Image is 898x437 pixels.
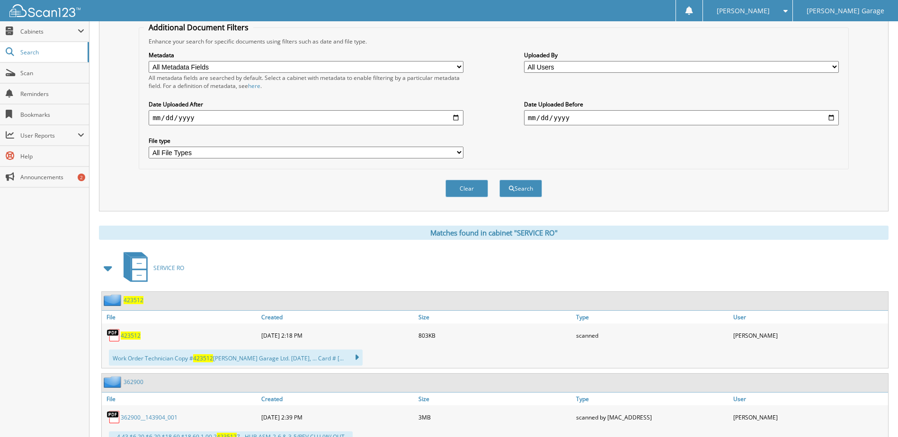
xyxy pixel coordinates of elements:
span: Search [20,48,83,56]
a: File [102,311,259,323]
a: SERVICE RO [118,249,184,287]
span: Help [20,152,84,160]
div: 3MB [416,408,573,427]
div: [PERSON_NAME] [731,408,888,427]
span: Announcements [20,173,84,181]
img: folder2.png [104,376,124,388]
img: PDF.png [107,328,121,342]
div: 803KB [416,326,573,345]
span: Reminders [20,90,84,98]
label: Metadata [149,51,463,59]
img: scan123-logo-white.svg [9,4,80,17]
span: [PERSON_NAME] Garage [807,8,884,14]
label: Uploaded By [524,51,839,59]
div: 2 [78,174,85,181]
div: All metadata fields are searched by default. Select a cabinet with metadata to enable filtering b... [149,74,463,90]
a: Type [574,393,731,405]
span: Scan [20,69,84,77]
label: Date Uploaded After [149,100,463,108]
a: here [248,82,260,90]
a: User [731,393,888,405]
span: Bookmarks [20,111,84,119]
div: Matches found in cabinet "SERVICE RO" [99,226,889,240]
legend: Additional Document Filters [144,22,253,33]
span: [PERSON_NAME] [717,8,770,14]
a: Created [259,311,416,323]
button: Clear [445,180,488,197]
img: PDF.png [107,410,121,424]
a: User [731,311,888,323]
a: 362900__143904_001 [121,413,178,421]
input: start [149,110,463,125]
div: [DATE] 2:39 PM [259,408,416,427]
div: [PERSON_NAME] [731,326,888,345]
a: File [102,393,259,405]
div: [DATE] 2:18 PM [259,326,416,345]
label: Date Uploaded Before [524,100,839,108]
span: SERVICE RO [153,264,184,272]
div: Enhance your search for specific documents using filters such as date and file type. [144,37,843,45]
span: Cabinets [20,27,78,35]
span: User Reports [20,131,78,140]
button: Search [499,180,542,197]
a: Type [574,311,731,323]
a: Size [416,393,573,405]
a: 423512 [121,332,141,340]
div: Work Order Technician Copy # [PERSON_NAME] Garage Ltd. [DATE], ... Card # [... [109,350,363,366]
a: Created [259,393,416,405]
label: File type [149,137,463,145]
div: scanned by [MAC_ADDRESS] [574,408,731,427]
a: Size [416,311,573,323]
iframe: Chat Widget [851,392,898,437]
a: 362900 [124,378,143,386]
a: 423512 [124,296,143,304]
div: scanned [574,326,731,345]
span: 423512 [193,354,213,362]
input: end [524,110,839,125]
img: folder2.png [104,294,124,306]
